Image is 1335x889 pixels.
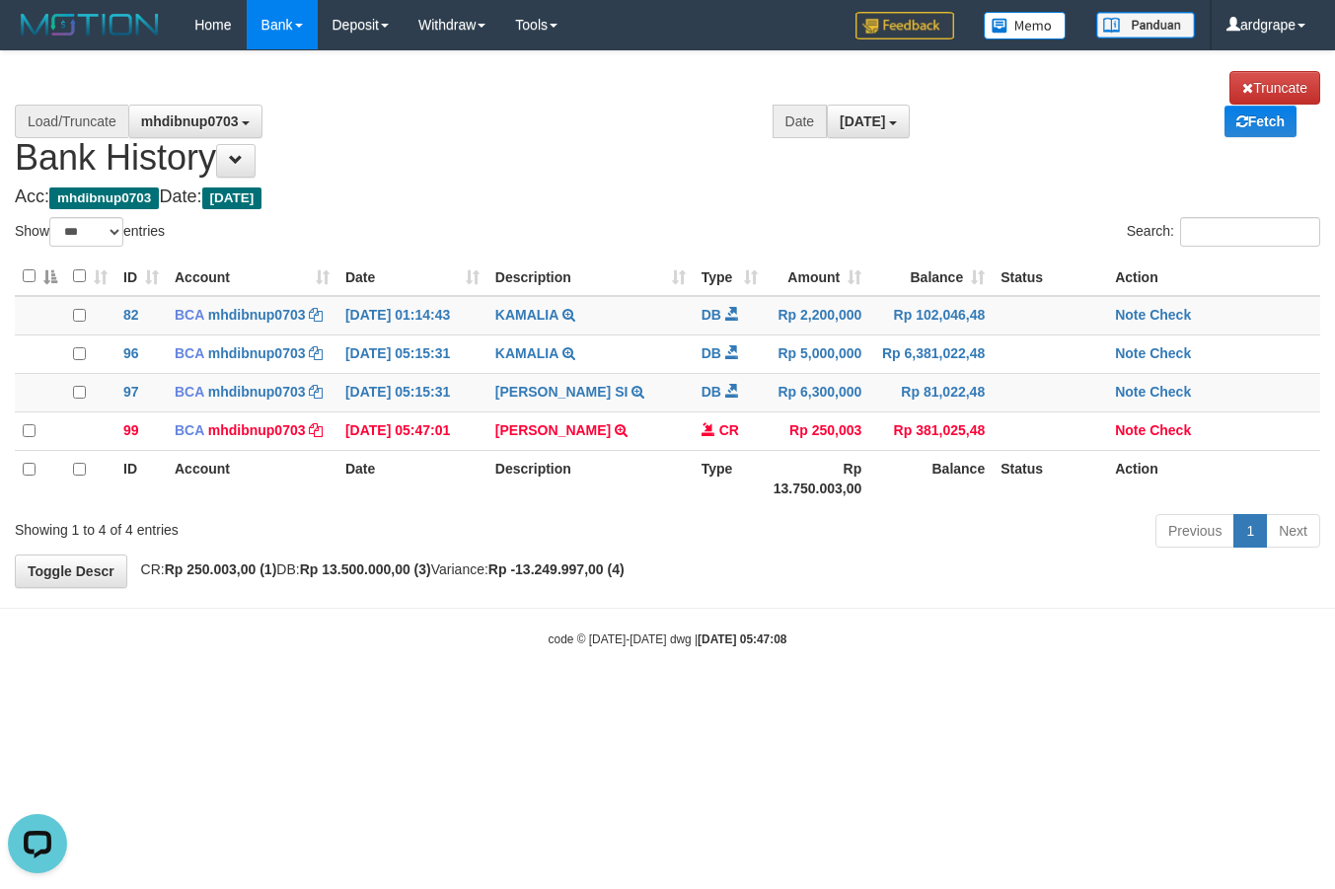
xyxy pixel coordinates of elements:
th: Account: activate to sort column ascending [167,258,337,296]
strong: Rp 13.500.000,00 (3) [300,561,431,577]
div: Load/Truncate [15,105,128,138]
th: Rp 13.750.003,00 [766,450,870,506]
h1: Bank History [15,71,1320,178]
img: panduan.png [1096,12,1195,38]
th: Account [167,450,337,506]
a: [PERSON_NAME] SI [495,384,629,400]
th: Status [993,258,1107,296]
td: Rp 81,022,48 [869,373,993,411]
span: 97 [123,384,139,400]
button: Open LiveChat chat widget [8,8,67,67]
th: Action [1107,450,1320,506]
a: 1 [1233,514,1267,548]
strong: Rp -13.249.997,00 (4) [488,561,625,577]
a: Copy mhdibnup0703 to clipboard [309,384,323,400]
th: Date [337,450,487,506]
td: Rp 6,300,000 [766,373,870,411]
select: Showentries [49,217,123,247]
td: [DATE] 05:15:31 [337,334,487,373]
span: mhdibnup0703 [49,187,159,209]
th: Date: activate to sort column ascending [337,258,487,296]
a: Copy mhdibnup0703 to clipboard [309,345,323,361]
th: Balance [869,450,993,506]
span: 96 [123,345,139,361]
img: MOTION_logo.png [15,10,165,39]
img: Feedback.jpg [855,12,954,39]
td: Rp 381,025,48 [869,411,993,450]
strong: Rp 250.003,00 (1) [165,561,277,577]
a: KAMALIA [495,307,558,323]
a: Check [1150,422,1191,438]
a: mhdibnup0703 [208,422,306,438]
td: Rp 250,003 [766,411,870,450]
td: Rp 102,046,48 [869,296,993,335]
a: Check [1150,345,1191,361]
span: BCA [175,384,204,400]
a: KAMALIA [495,345,558,361]
td: Rp 2,200,000 [766,296,870,335]
div: Date [773,105,828,138]
th: Type: activate to sort column ascending [694,258,766,296]
td: [DATE] 05:47:01 [337,411,487,450]
small: code © [DATE]-[DATE] dwg | [549,632,787,646]
th: ID [115,450,167,506]
a: Copy mhdibnup0703 to clipboard [309,422,323,438]
th: Balance: activate to sort column ascending [869,258,993,296]
span: 82 [123,307,139,323]
a: mhdibnup0703 [208,307,306,323]
td: [DATE] 05:15:31 [337,373,487,411]
span: DB [702,345,721,361]
a: Note [1115,422,1146,438]
a: [PERSON_NAME] [495,422,611,438]
a: mhdibnup0703 [208,384,306,400]
span: mhdibnup0703 [141,113,239,129]
a: Previous [1155,514,1234,548]
a: Note [1115,384,1146,400]
h4: Acc: Date: [15,187,1320,207]
span: CR [719,422,739,438]
span: DB [702,307,721,323]
button: [DATE] [827,105,910,138]
th: Description [487,450,694,506]
span: BCA [175,422,204,438]
img: Button%20Memo.svg [984,12,1067,39]
td: Rp 5,000,000 [766,334,870,373]
span: BCA [175,307,204,323]
td: [DATE] 01:14:43 [337,296,487,335]
a: Check [1150,384,1191,400]
div: Showing 1 to 4 of 4 entries [15,512,542,540]
th: Action [1107,258,1320,296]
th: Amount: activate to sort column ascending [766,258,870,296]
td: Rp 6,381,022,48 [869,334,993,373]
strong: [DATE] 05:47:08 [698,632,786,646]
span: CR: DB: Variance: [131,561,625,577]
th: Status [993,450,1107,506]
th: : activate to sort column ascending [65,258,115,296]
span: [DATE] [840,113,885,129]
button: mhdibnup0703 [128,105,263,138]
a: Check [1150,307,1191,323]
label: Show entries [15,217,165,247]
span: BCA [175,345,204,361]
a: Fetch [1224,106,1297,137]
input: Search: [1180,217,1320,247]
span: [DATE] [202,187,262,209]
a: mhdibnup0703 [208,345,306,361]
th: Type [694,450,766,506]
th: Description: activate to sort column ascending [487,258,694,296]
a: Copy mhdibnup0703 to clipboard [309,307,323,323]
a: Toggle Descr [15,555,127,588]
a: Note [1115,307,1146,323]
a: Next [1266,514,1320,548]
span: DB [702,384,721,400]
a: Note [1115,345,1146,361]
span: 99 [123,422,139,438]
th: ID: activate to sort column ascending [115,258,167,296]
th: : activate to sort column descending [15,258,65,296]
label: Search: [1127,217,1320,247]
a: Truncate [1229,71,1320,105]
